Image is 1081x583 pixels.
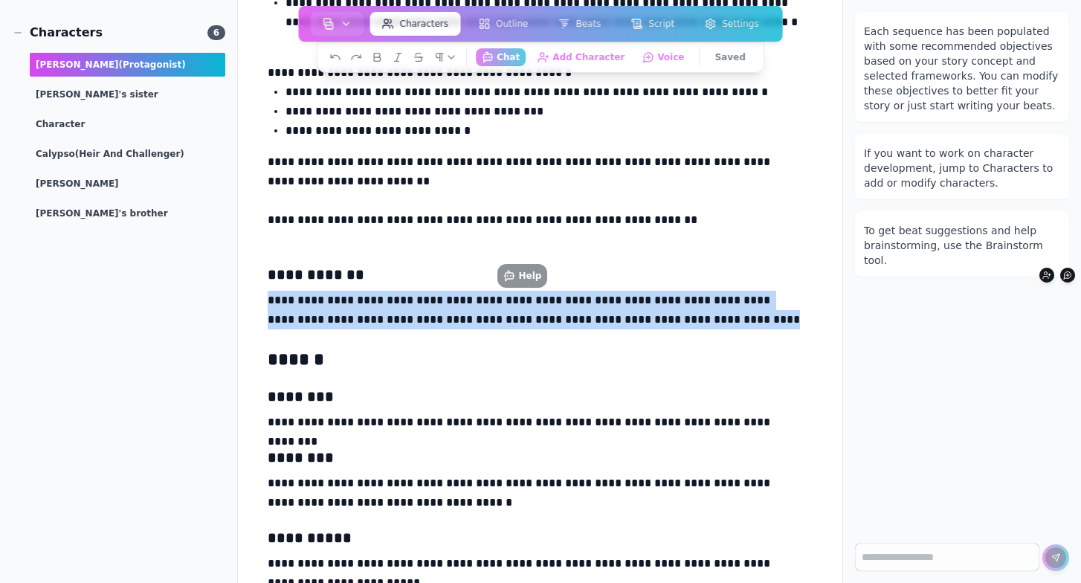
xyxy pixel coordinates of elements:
[476,48,526,66] button: Chat
[689,9,773,39] a: Settings
[463,9,543,39] a: Outline
[323,18,335,30] img: storyboard
[864,223,1060,268] div: To get beat suggestions and help brainstorming, use the Brainstorm tool.
[709,48,752,66] button: Saved
[1060,268,1075,283] button: Voice
[497,264,547,288] button: Help
[30,142,225,166] div: Calypso
[616,9,689,39] a: Script
[466,12,540,36] button: Outline
[30,112,225,136] div: Character
[619,12,686,36] button: Script
[546,12,613,36] button: Beats
[119,59,186,70] span: (protagonist)
[30,83,225,106] div: [PERSON_NAME]'s sister
[636,48,690,66] button: Voice
[543,9,616,39] a: Beats
[864,146,1060,190] div: If you want to work on character development, jump to Characters to add or modify characters.
[864,24,1060,113] div: Each sequence has been populated with some recommended objectives based on your story concept and...
[692,12,770,36] button: Settings
[30,202,225,225] div: [PERSON_NAME]'s brother
[12,24,103,42] div: Characters
[1039,268,1054,283] button: Add Character
[30,53,225,77] div: [PERSON_NAME]
[30,172,225,196] div: [PERSON_NAME]
[532,48,630,66] button: Add Character
[207,25,225,40] span: 6
[367,9,464,39] a: Characters
[75,149,184,159] span: (Heir and Challenger)
[370,12,461,36] button: Characters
